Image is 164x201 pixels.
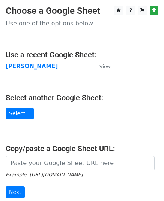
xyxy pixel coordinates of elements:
[6,144,158,153] h4: Copy/paste a Google Sheet URL:
[6,156,155,170] input: Paste your Google Sheet URL here
[6,50,158,59] h4: Use a recent Google Sheet:
[6,108,34,119] a: Select...
[6,63,58,70] a: [PERSON_NAME]
[6,6,158,16] h3: Choose a Google Sheet
[6,93,158,102] h4: Select another Google Sheet:
[6,172,83,177] small: Example: [URL][DOMAIN_NAME]
[6,19,158,27] p: Use one of the options below...
[99,64,111,69] small: View
[92,63,111,70] a: View
[6,186,25,198] input: Next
